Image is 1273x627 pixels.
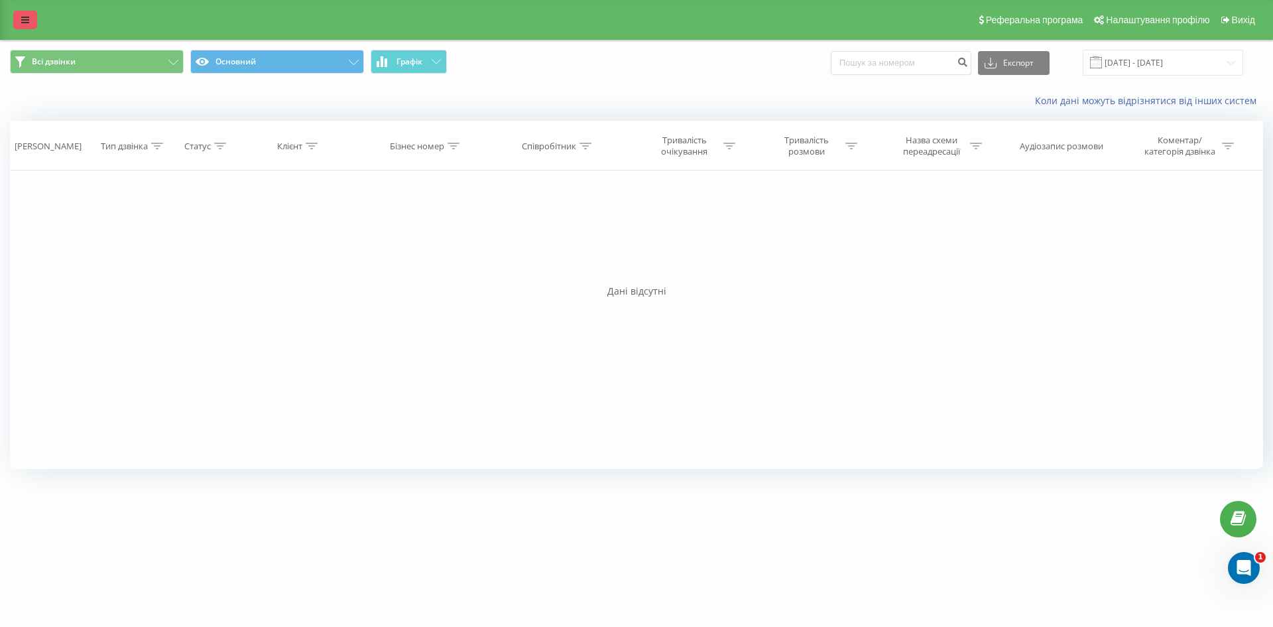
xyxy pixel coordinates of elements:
[1232,15,1255,25] span: Вихід
[649,135,720,157] div: Тривалість очікування
[277,141,302,152] div: Клієнт
[371,50,447,74] button: Графік
[771,135,842,157] div: Тривалість розмови
[1141,135,1219,157] div: Коментар/категорія дзвінка
[32,56,76,67] span: Всі дзвінки
[10,50,184,74] button: Всі дзвінки
[184,141,211,152] div: Статус
[396,57,422,66] span: Графік
[101,141,148,152] div: Тип дзвінка
[1020,141,1103,152] div: Аудіозапис розмови
[1255,552,1266,563] span: 1
[1106,15,1209,25] span: Налаштування профілю
[390,141,444,152] div: Бізнес номер
[1035,94,1263,107] a: Коли дані можуть відрізнятися вiд інших систем
[831,51,971,75] input: Пошук за номером
[978,51,1050,75] button: Експорт
[522,141,576,152] div: Співробітник
[15,141,82,152] div: [PERSON_NAME]
[1228,552,1260,584] iframe: Intercom live chat
[10,285,1263,298] div: Дані відсутні
[986,15,1083,25] span: Реферальна програма
[190,50,364,74] button: Основний
[896,135,967,157] div: Назва схеми переадресації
